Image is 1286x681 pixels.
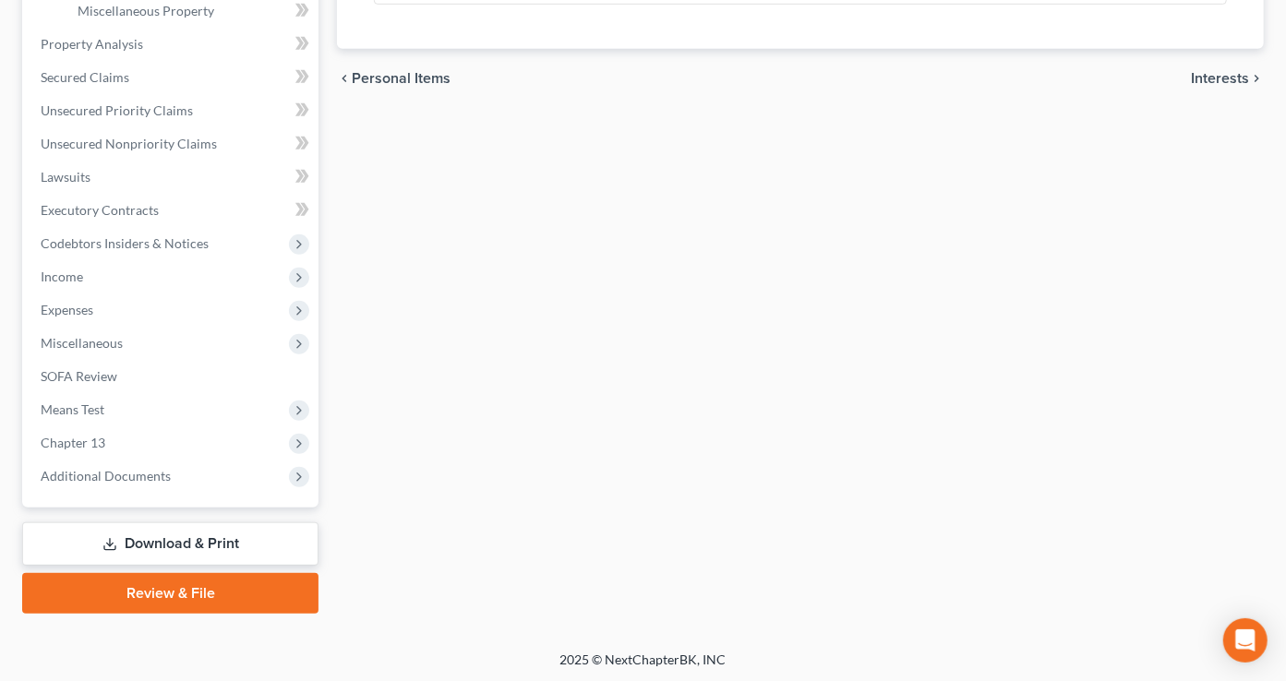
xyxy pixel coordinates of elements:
span: Executory Contracts [41,202,159,218]
div: Open Intercom Messenger [1223,618,1268,663]
span: Interests [1191,71,1249,86]
span: Additional Documents [41,468,171,484]
button: Interests chevron_right [1191,71,1264,86]
a: Lawsuits [26,161,318,194]
span: Means Test [41,401,104,417]
span: SOFA Review [41,368,117,384]
i: chevron_left [337,71,352,86]
span: Miscellaneous Property [78,3,214,18]
a: Unsecured Priority Claims [26,94,318,127]
button: chevron_left Personal Items [337,71,451,86]
span: Property Analysis [41,36,143,52]
a: Download & Print [22,522,318,566]
a: Unsecured Nonpriority Claims [26,127,318,161]
span: Miscellaneous [41,335,123,351]
a: Review & File [22,573,318,614]
span: Secured Claims [41,69,129,85]
a: Property Analysis [26,28,318,61]
a: Secured Claims [26,61,318,94]
span: Income [41,269,83,284]
span: Chapter 13 [41,435,105,450]
span: Expenses [41,302,93,317]
span: Unsecured Nonpriority Claims [41,136,217,151]
span: Unsecured Priority Claims [41,102,193,118]
span: Codebtors Insiders & Notices [41,235,209,251]
span: Lawsuits [41,169,90,185]
span: Personal Items [352,71,451,86]
i: chevron_right [1249,71,1264,86]
a: SOFA Review [26,360,318,393]
a: Executory Contracts [26,194,318,227]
